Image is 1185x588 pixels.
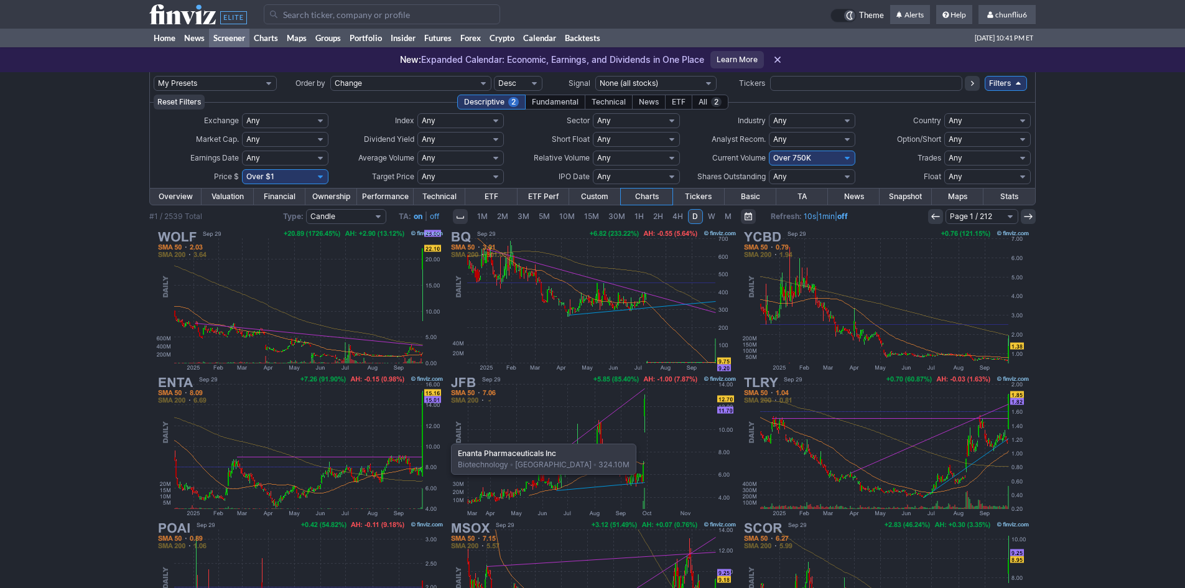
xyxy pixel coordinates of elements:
span: Average Volume [358,153,414,162]
a: Financial [254,189,305,205]
div: ETF [665,95,692,110]
a: Valuation [202,189,253,205]
button: Range [741,209,756,224]
a: Home [149,29,180,47]
img: WOLF - Wolfspeed Inc - Stock Price Chart [154,228,445,373]
a: Charts [621,189,672,205]
span: Current Volume [712,153,766,162]
span: Earnings Date [190,153,239,162]
span: 10M [559,212,575,221]
a: off [430,212,439,221]
a: Futures [420,29,456,47]
b: Refresh: [771,212,802,221]
div: Fundamental [525,95,585,110]
a: TA [776,189,828,205]
span: Target Price [372,172,414,181]
span: [DATE] 10:41 PM ET [975,29,1033,47]
span: Short Float [552,134,590,144]
span: Market Cap. [196,134,239,144]
span: 2M [497,212,508,221]
div: Biotechnology [GEOGRAPHIC_DATA] 324.10M [451,444,636,475]
a: Calendar [519,29,560,47]
a: 1H [630,209,648,224]
span: Price $ [214,172,239,181]
span: Float [924,172,941,181]
a: 30M [604,209,630,224]
a: Portfolio [345,29,386,47]
div: News [632,95,666,110]
span: New: [400,54,421,65]
span: Relative Volume [534,153,590,162]
span: Analyst Recom. [712,134,766,144]
img: BQ - Boqii Holding Limited - Stock Price Chart [447,228,738,373]
a: Maps [932,189,983,205]
a: Technical [414,189,465,205]
a: News [180,29,209,47]
span: D [692,212,698,221]
a: ETF Perf [518,189,569,205]
button: Reset Filters [154,95,205,110]
a: Crypto [485,29,519,47]
a: 2M [493,209,513,224]
input: Search [264,4,500,24]
span: Sector [567,116,590,125]
a: 5M [534,209,554,224]
span: 5M [539,212,550,221]
span: Exchange [204,116,239,125]
a: Performance [357,189,414,205]
b: Enanta Pharmaceuticals Inc [458,449,556,458]
a: Ownership [305,189,357,205]
a: 2H [649,209,667,224]
a: Backtests [560,29,605,47]
a: Alerts [890,5,930,25]
a: 3M [513,209,534,224]
a: Basic [725,189,776,205]
span: W [708,212,715,221]
a: News [828,189,880,205]
a: ETF [465,189,517,205]
a: Custom [569,189,621,205]
span: Tickers [739,78,765,88]
a: Insider [386,29,420,47]
a: Charts [249,29,282,47]
a: 1min [819,212,835,221]
img: YCBD - cbdMD Inc - Stock Price Chart [740,228,1031,373]
a: Overview [150,189,202,205]
a: Maps [282,29,311,47]
span: Shares Outstanding [697,172,766,181]
a: 10M [555,209,579,224]
span: Index [395,116,414,125]
b: TA: [399,212,411,221]
a: off [837,212,848,221]
span: • [592,460,598,469]
span: | | [771,210,848,223]
span: Dividend Yield [364,134,414,144]
img: TLRY - Tilray Brands Inc - Stock Price Chart [740,373,1031,519]
span: Trades [918,153,941,162]
span: 2 [711,97,722,107]
button: Interval [453,209,468,224]
a: Learn More [710,51,764,68]
span: 1H [634,212,644,221]
div: All [692,95,728,110]
div: #1 / 2539 Total [149,210,202,223]
a: Tickers [672,189,724,205]
div: Technical [585,95,633,110]
span: Country [913,116,941,125]
a: 15M [580,209,603,224]
span: Signal [569,78,590,88]
span: Option/Short [897,134,941,144]
a: Screener [209,29,249,47]
a: on [414,212,422,221]
span: 4H [672,212,683,221]
span: 15M [584,212,599,221]
a: Theme [830,9,884,22]
a: Help [936,5,972,25]
a: M [720,209,736,224]
a: Stats [983,189,1035,205]
b: Type: [283,212,304,221]
a: Snapshot [880,189,931,205]
a: 4H [668,209,687,224]
div: Descriptive [457,95,526,110]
